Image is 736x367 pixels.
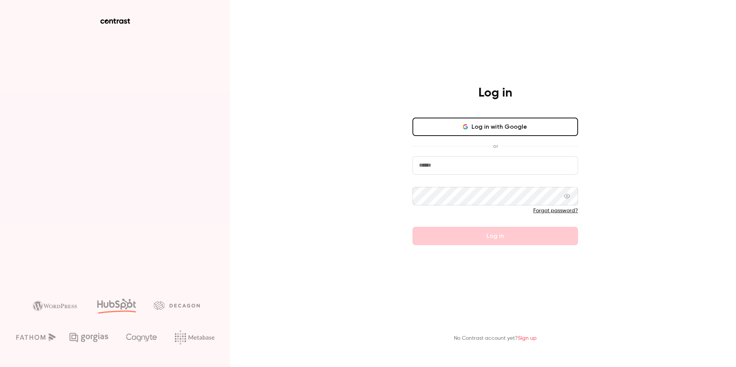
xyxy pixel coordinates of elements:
[412,118,578,136] button: Log in with Google
[489,142,502,150] span: or
[154,301,200,310] img: decagon
[533,208,578,213] a: Forgot password?
[454,334,537,342] p: No Contrast account yet?
[518,336,537,341] a: Sign up
[478,85,512,101] h4: Log in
